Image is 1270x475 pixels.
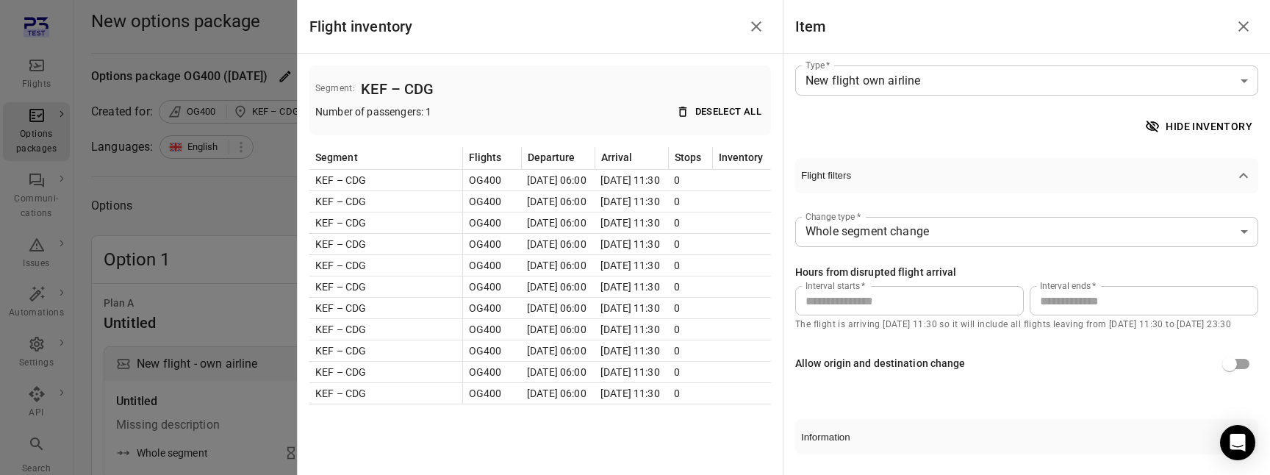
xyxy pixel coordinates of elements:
label: Change type [806,210,861,223]
p: The flight is arriving [DATE] 11:30 so it will include all flights leaving from [DATE] 11:30 to [... [795,318,1258,332]
div: Whole segment change [806,223,1235,240]
td: OG400 [462,297,521,318]
td: OG400 [462,233,521,254]
div: Allow origin and destination change [795,356,966,372]
td: OG400 [462,276,521,297]
span: Information [801,432,1235,443]
td: OG400 [462,318,521,340]
button: Flight filters [795,158,1258,193]
td: KEF – CDG [309,382,462,404]
td: KEF – CDG [309,318,462,340]
td: KEF – CDG [309,297,462,318]
td: OG400 [462,361,521,382]
td: KEF – CDG [309,276,462,297]
button: Hide inventory [1142,113,1258,140]
span: Flight filters [801,170,1235,181]
td: OG400 [462,382,521,404]
button: Information [795,419,1258,454]
label: Interval starts [806,279,865,292]
div: Open Intercom Messenger [1220,425,1255,460]
td: KEF – CDG [309,361,462,382]
td: KEF – CDG [309,233,462,254]
td: KEF – CDG [309,340,462,361]
div: Hours from disrupted flight arrival [795,265,957,281]
div: New flight own airline [806,72,1235,90]
button: Close drawer [1229,12,1258,41]
div: Flight filters [795,193,1258,402]
td: OG400 [462,254,521,276]
td: OG400 [462,340,521,361]
label: Interval ends [1040,279,1097,292]
h1: Item [795,15,826,38]
table: Flights inventory [309,147,771,404]
td: KEF – CDG [309,254,462,276]
label: Type [806,59,830,71]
